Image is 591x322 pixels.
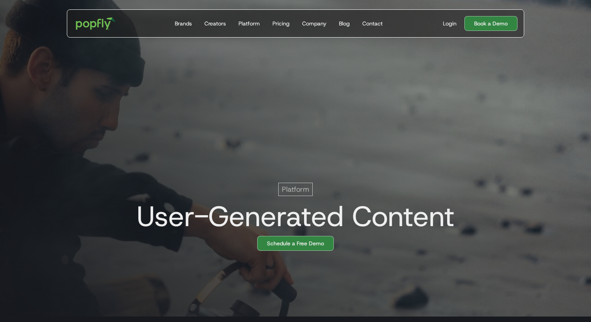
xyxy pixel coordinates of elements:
a: Pricing [269,10,293,37]
a: Company [299,10,330,37]
div: Creators [204,20,226,27]
div: Company [302,20,326,27]
div: Login [443,20,457,27]
a: Contact [359,10,386,37]
a: Book a Demo [464,16,518,31]
div: Brands [175,20,192,27]
div: Pricing [272,20,290,27]
a: Platform [235,10,263,37]
a: Blog [336,10,353,37]
h1: User-Generated Content [131,201,455,232]
a: Login [440,20,460,27]
div: Contact [362,20,383,27]
div: Platform [238,20,260,27]
p: Platform [282,185,309,194]
a: Brands [172,10,195,37]
a: home [70,12,121,35]
a: Creators [201,10,229,37]
div: Blog [339,20,350,27]
a: Schedule a Free Demo [257,236,334,251]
